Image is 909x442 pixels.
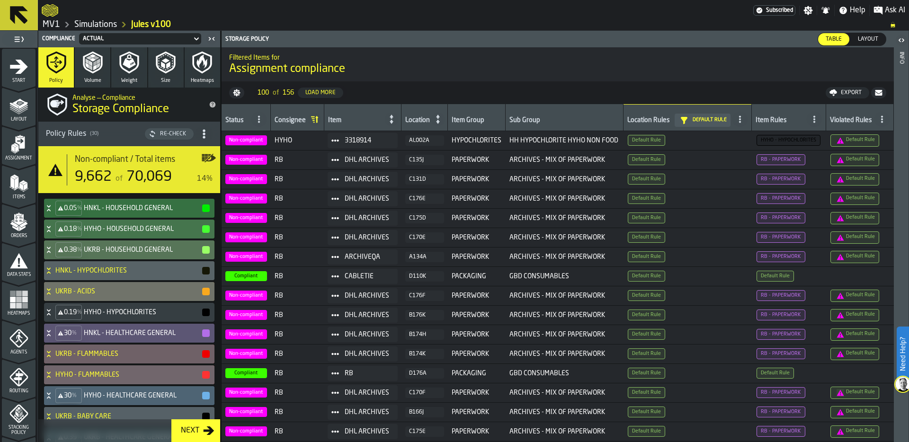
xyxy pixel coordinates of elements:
[753,5,795,16] a: link-to-/wh/i/3ccf57d1-1e0c-4a81-a3bb-c2011c5f0d50/settings/billing
[452,137,502,144] span: HYPOCHLORITES
[75,154,213,165] div: Title
[345,292,390,300] span: DHL ARCHIVES
[42,35,75,42] span: Compliance
[452,234,502,241] span: PAPERWORK
[409,389,440,396] div: C170F
[46,128,143,140] div: Policy Rules
[328,116,384,126] div: Item
[275,234,320,241] span: RB
[44,386,211,405] div: HYHO - HEALTHCARE GENERAL
[895,33,908,50] label: button-toggle-Open
[509,331,619,338] span: ARCHIVES - MIX OF PAPERWORK
[678,115,693,125] div: hide filter
[452,311,502,319] span: PAPERWORK
[509,350,619,358] span: ARCHIVES - MIX OF PAPERWORK
[405,194,444,204] button: button-C176E
[275,408,320,416] span: RB
[405,174,444,185] button: button-C131D
[628,407,665,417] span: Assignment Compliance Rule
[409,176,440,183] div: C131D
[225,329,267,339] span: Assignment Compliance Status
[628,368,665,379] span: Assignment Compliance Rule
[830,134,879,147] span: Assignment Compliance Rule
[837,89,865,96] div: Export
[225,349,267,359] span: Assignment Compliance Status
[77,247,82,253] span: %
[44,199,211,218] div: HNKL - HOUSEHOLD GENERAL
[225,310,267,320] span: Assignment Compliance Status
[757,329,805,340] span: Assignment Compliance Rule
[850,33,886,45] div: thumb
[345,195,390,203] span: DHL ARCHIVES
[225,213,267,223] span: Assignment Compliance Status
[757,212,805,223] span: Assignment Compliance Rule
[509,116,619,126] div: Sub Group
[345,331,390,338] span: DHL ARCHIVES
[509,311,619,319] span: ARCHIVES - MIX OF PAPERWORK
[225,194,267,203] span: Assignment Compliance Status
[77,309,82,316] span: %
[2,282,36,319] li: menu Heatmaps
[871,87,886,98] button: button-
[405,291,444,301] button: button-C176F
[75,154,175,165] span: Non-compliant / Total items
[757,193,805,204] span: Assignment Compliance Rule
[830,173,879,186] span: Assignment Compliance Rule
[72,92,201,102] h2: Sub Title
[405,271,444,282] button: button-D110K
[405,349,444,359] button: button-B174K
[222,47,894,81] div: title-Assignment compliance
[84,246,201,254] h4: UKRB - HOUSEHOLD GENERAL
[275,116,306,126] div: Consignee
[409,234,440,241] div: C170E
[258,89,269,97] span: 100
[409,331,440,338] div: B174H
[405,252,444,262] button: button-A134A
[275,137,320,144] span: HYHO
[628,212,665,223] span: Assignment Compliance Rule
[830,212,879,224] span: Assignment Compliance Rule
[452,292,502,300] span: PAPERWORK
[44,282,211,301] div: UKRB - ACIDS
[452,176,502,183] span: PAPERWORK
[628,290,665,301] span: Assignment Compliance Rule
[156,131,190,137] div: Re-Check
[77,33,203,44] div: DropdownMenuValue-63e92cb3-4c5e-4cc2-ad6d-310f167a6073
[42,2,58,19] a: logo-header
[131,19,171,30] a: link-to-/wh/i/3ccf57d1-1e0c-4a81-a3bb-c2011c5f0d50/simulations/f0cee1e6-46d7-4697-9f2c-6ed035c8e141
[2,350,36,355] span: Agents
[628,426,665,437] span: Assignment Compliance Rule
[55,371,201,379] h4: HYHO - FLAMMABLES
[202,204,210,212] button: button-
[409,273,440,280] div: D110K
[627,116,671,126] div: Location Rules
[830,425,879,438] span: Assignment Compliance Rule
[509,137,619,144] span: HH HYPOCHLORITE HYHO NON FOOD
[84,225,201,233] h4: HYHO - HOUSEHOLD GENERAL
[452,214,502,222] span: PAPERWORK
[345,350,390,358] span: DHL ARCHIVES
[223,36,559,43] div: Storage Policy
[2,78,36,83] span: Start
[64,246,77,254] span: 0.38
[44,324,211,343] div: HNKL - HEALTHCARE GENERAL
[2,156,36,161] span: Assignment
[409,370,440,377] div: D176A
[2,33,36,46] label: button-toggle-Toggle Full Menu
[90,131,98,137] span: ( 30 )
[2,320,36,358] li: menu Agents
[885,5,905,16] span: Ask AI
[43,19,60,30] a: link-to-/wh/i/3ccf57d1-1e0c-4a81-a3bb-c2011c5f0d50
[405,310,444,320] button: button-B176K
[64,204,77,212] span: 0.05
[405,368,444,379] button: button-D176A
[2,88,36,125] li: menu Layout
[452,156,502,164] span: PAPERWORK
[826,87,869,98] button: button-Export
[171,419,220,442] button: button-Next
[830,116,873,126] div: Violated Rules
[405,426,444,437] button: button-C175E
[44,303,211,322] div: HYHO - HYPOCHLORITES
[628,387,665,398] span: Assignment Compliance Rule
